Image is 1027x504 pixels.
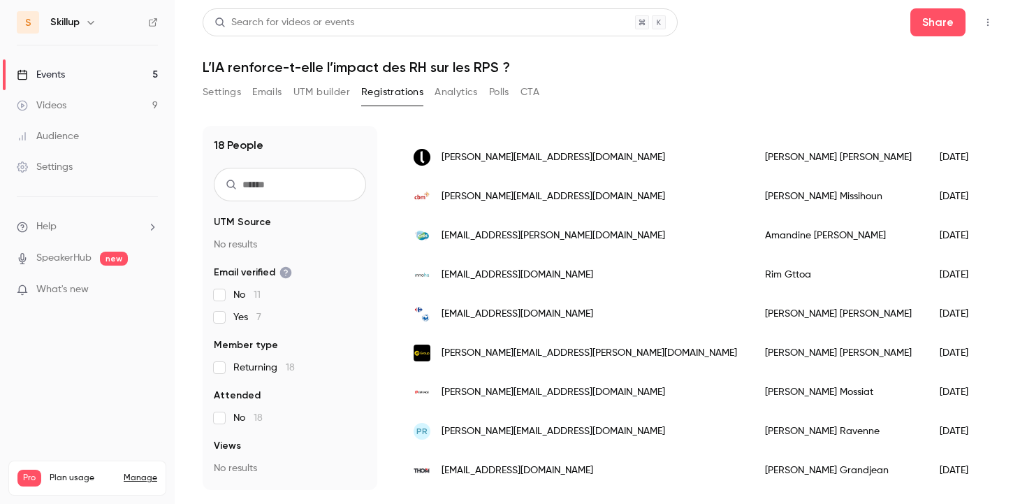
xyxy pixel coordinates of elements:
div: [PERSON_NAME] [PERSON_NAME] [751,333,926,373]
a: SpeakerHub [36,251,92,266]
span: What's new [36,282,89,297]
div: [DATE] [926,333,997,373]
img: jdplc.com [414,345,430,361]
img: franchise.carrefour.com [414,305,430,322]
li: help-dropdown-opener [17,219,158,234]
p: No results [214,461,366,475]
div: Rim Gttoa [751,255,926,294]
span: [PERSON_NAME][EMAIL_ADDRESS][DOMAIN_NAME] [442,424,665,439]
div: [PERSON_NAME] [PERSON_NAME] [751,138,926,177]
span: Yes [233,310,261,324]
span: Views [214,439,241,453]
button: CTA [520,81,539,103]
span: [PERSON_NAME][EMAIL_ADDRESS][DOMAIN_NAME] [442,150,665,165]
div: [DATE] [926,177,997,216]
div: Amandine [PERSON_NAME] [751,216,926,255]
div: Settings [17,160,73,174]
div: [PERSON_NAME] Ravenne [751,412,926,451]
img: cbm.org [414,188,430,205]
div: [DATE] [926,451,997,490]
img: innoha.com [414,266,430,283]
div: Events [17,68,65,82]
span: [PERSON_NAME][EMAIL_ADDRESS][PERSON_NAME][DOMAIN_NAME] [442,346,737,361]
div: [PERSON_NAME] Mossiat [751,373,926,412]
div: [PERSON_NAME] Grandjean [751,451,926,490]
span: 18 [254,413,263,423]
span: [EMAIL_ADDRESS][DOMAIN_NAME] [442,463,593,478]
h1: 18 People [214,137,263,154]
span: PR [416,425,428,438]
span: 11 [254,290,261,300]
div: [DATE] [926,138,997,177]
span: Pro [17,470,41,487]
span: 7 [256,312,261,322]
iframe: Noticeable Trigger [141,284,158,296]
div: [DATE] [926,373,997,412]
span: 18 [286,363,295,373]
button: Settings [203,81,241,103]
button: Registrations [361,81,423,103]
span: Attended [214,389,261,403]
button: UTM builder [293,81,350,103]
button: Polls [489,81,509,103]
span: No [233,411,263,425]
span: [EMAIL_ADDRESS][PERSON_NAME][DOMAIN_NAME] [442,229,665,243]
span: Referrer [214,489,253,503]
div: Videos [17,99,66,113]
span: Member type [214,338,278,352]
div: [PERSON_NAME] Missihoun [751,177,926,216]
div: [DATE] [926,216,997,255]
div: Audience [17,129,79,143]
div: [PERSON_NAME] [PERSON_NAME] [751,294,926,333]
span: [PERSON_NAME][EMAIL_ADDRESS][DOMAIN_NAME] [442,385,665,400]
span: No [233,288,261,302]
img: eiffage.com [414,384,430,401]
div: Search for videos or events [214,15,354,30]
span: S [25,15,31,30]
button: Analytics [435,81,478,103]
div: [DATE] [926,412,997,451]
div: [DATE] [926,255,997,294]
span: new [100,252,128,266]
img: icade.fr [414,227,430,244]
span: Help [36,219,57,234]
h6: Skillup [50,15,80,29]
div: [DATE] [926,294,997,333]
a: Manage [124,473,157,484]
h1: L’IA renforce-t-elle l’impact des RH sur les RPS ? [203,59,999,75]
span: [EMAIL_ADDRESS][DOMAIN_NAME] [442,307,593,322]
button: Share [910,8,966,36]
span: Returning [233,361,295,375]
span: [EMAIL_ADDRESS][DOMAIN_NAME] [442,268,593,282]
span: Plan usage [50,473,115,484]
p: No results [214,238,366,252]
img: logotel.fr [414,149,430,166]
span: UTM Source [214,215,271,229]
span: Email verified [214,266,292,280]
img: thomgroup.com [414,462,430,479]
button: Emails [252,81,282,103]
span: [PERSON_NAME][EMAIL_ADDRESS][DOMAIN_NAME] [442,189,665,204]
